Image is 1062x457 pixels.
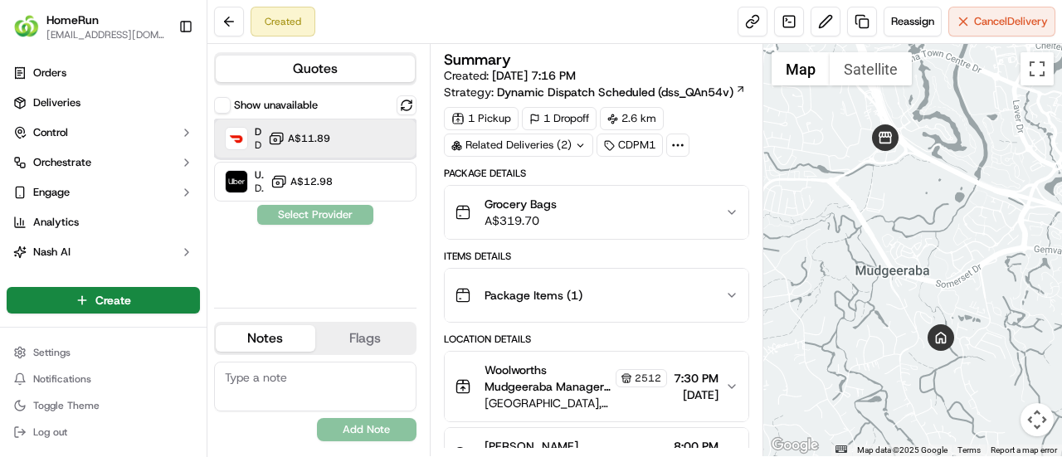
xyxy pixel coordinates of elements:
span: [DATE] [674,387,719,403]
div: Related Deliveries (2) [444,134,593,157]
button: Toggle fullscreen view [1021,52,1054,85]
span: Dynamic Dispatch Scheduled (dss_QAn54v) [497,84,733,100]
span: Settings [33,346,71,359]
img: HomeRun [13,13,40,40]
span: Created: [444,67,576,84]
span: Package Items ( 1 ) [485,287,582,304]
button: Package Items (1) [445,269,748,322]
span: Orchestrate [33,155,91,170]
div: CDPM1 [597,134,663,157]
span: A$319.70 [485,212,557,229]
button: [EMAIL_ADDRESS][DOMAIN_NAME] [46,28,165,41]
span: Map data ©2025 Google [857,445,948,455]
button: Create [7,287,200,314]
span: Deliveries [33,95,80,110]
span: Dropoff ETA 1 hour [255,139,261,152]
a: Terms (opens in new tab) [957,445,981,455]
button: HomeRunHomeRun[EMAIL_ADDRESS][DOMAIN_NAME] [7,7,172,46]
a: Deliveries [7,90,200,116]
div: 2.6 km [600,107,664,130]
div: Items Details [444,250,749,263]
button: Log out [7,421,200,444]
a: Analytics [7,209,200,236]
button: Notes [216,325,315,352]
button: Orchestrate [7,149,200,176]
span: A$12.98 [290,175,333,188]
span: 8:00 PM [674,438,719,455]
span: Cancel Delivery [974,14,1048,29]
div: Strategy: [444,84,746,100]
button: Flags [315,325,415,352]
button: Engage [7,179,200,206]
button: Notifications [7,367,200,391]
span: Woolworths Mudgeeraba Manager Manager [485,362,612,395]
span: Grocery Bags [485,196,557,212]
button: Reassign [884,7,942,36]
div: Location Details [444,333,749,346]
span: Dropoff ETA 43 minutes [255,182,264,195]
a: Report a map error [991,445,1057,455]
span: A$11.89 [288,132,330,145]
span: Log out [33,425,67,439]
div: 1 Pickup [444,107,519,130]
span: 2512 [635,372,661,385]
span: Analytics [33,215,79,230]
button: Settings [7,341,200,364]
div: 1 Dropoff [522,107,597,130]
img: DoorDash [226,128,247,149]
button: Quotes [216,56,415,82]
label: Show unavailable [234,98,318,113]
span: Notifications [33,372,91,386]
a: Open this area in Google Maps (opens a new window) [767,435,822,456]
button: Toggle Theme [7,394,200,417]
span: Toggle Theme [33,399,100,412]
button: Show street map [772,52,830,85]
button: A$11.89 [268,130,330,147]
img: Uber [226,171,247,192]
a: Orders [7,60,200,86]
a: Dynamic Dispatch Scheduled (dss_QAn54v) [497,84,746,100]
span: [PERSON_NAME] [485,438,578,455]
div: Package Details [444,167,749,180]
span: [GEOGRAPHIC_DATA], [STREET_ADDRESS] [485,395,667,411]
span: Create [95,292,131,309]
button: Nash AI [7,239,200,265]
button: Woolworths Mudgeeraba Manager Manager2512[GEOGRAPHIC_DATA], [STREET_ADDRESS]7:30 PM[DATE] [445,352,748,421]
button: Control [7,119,200,146]
button: Grocery BagsA$319.70 [445,186,748,239]
span: Reassign [891,14,934,29]
span: Engage [33,185,70,200]
span: Uber [255,168,264,182]
img: Google [767,435,822,456]
span: [DATE] 7:16 PM [492,68,576,83]
button: Keyboard shortcuts [835,445,847,453]
span: DoorDash [255,125,261,139]
span: Nash AI [33,245,71,260]
button: Show satellite imagery [830,52,912,85]
h3: Summary [444,52,511,67]
button: CancelDelivery [948,7,1055,36]
span: Control [33,125,68,140]
button: Map camera controls [1021,403,1054,436]
button: A$12.98 [270,173,333,190]
button: HomeRun [46,12,99,28]
span: 7:30 PM [674,370,719,387]
span: Orders [33,66,66,80]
